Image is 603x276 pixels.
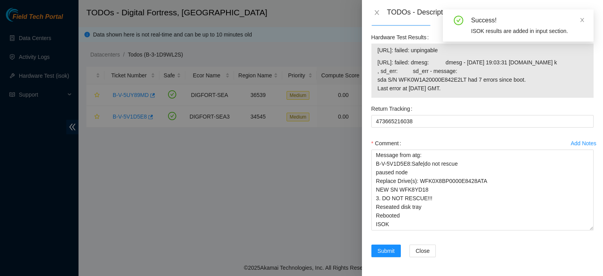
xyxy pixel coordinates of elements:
[371,31,432,44] label: Hardware Test Results
[378,58,587,93] span: [URL]: failed: dmesg: dmesg - [DATE] 19:03:31 [DOMAIN_NAME] k , sd_err: sd_err - message: sda S/N...
[371,137,404,150] label: Comment
[387,6,594,19] div: TODOs - Description - B-V-5V1D5E8
[579,17,585,23] span: close
[371,102,416,115] label: Return Tracking
[471,27,584,35] div: ISOK results are added in input section.
[371,115,594,128] input: Return Tracking
[371,9,382,16] button: Close
[571,141,596,146] div: Add Notes
[570,137,597,150] button: Add Notes
[471,16,584,25] div: Success!
[378,46,587,55] span: [URL]: failed: unpingable
[371,245,401,257] button: Submit
[416,247,430,255] span: Close
[409,245,436,257] button: Close
[454,16,463,25] span: check-circle
[378,247,395,255] span: Submit
[374,9,380,16] span: close
[371,150,594,230] textarea: Comment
